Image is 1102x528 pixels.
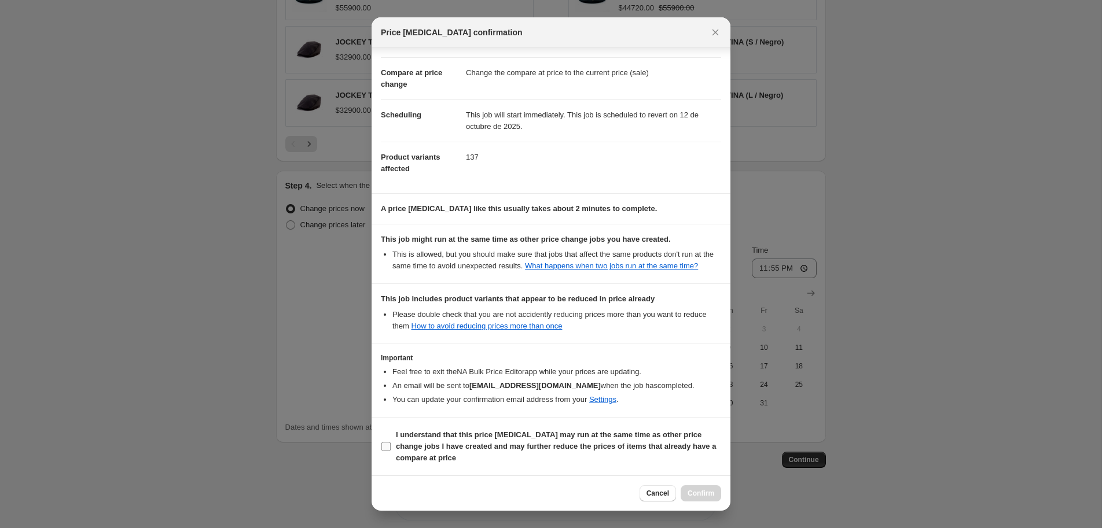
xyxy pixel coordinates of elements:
[381,110,421,119] span: Scheduling
[412,322,563,330] a: How to avoid reducing prices more than once
[466,142,721,172] dd: 137
[392,366,721,378] li: Feel free to exit the NA Bulk Price Editor app while your prices are updating.
[469,381,601,390] b: [EMAIL_ADDRESS][DOMAIN_NAME]
[381,68,442,88] span: Compare at price change
[396,430,716,462] b: I understand that this price [MEDICAL_DATA] may run at the same time as other price change jobs I...
[381,27,523,38] span: Price [MEDICAL_DATA] confirmation
[381,294,655,303] b: This job includes product variants that appear to be reduced in price already
[392,309,721,332] li: Please double check that you are not accidently reducing prices more than you want to reduce them
[640,485,676,501] button: Cancel
[392,394,721,405] li: You can update your confirmation email address from your .
[707,24,723,40] button: Close
[466,99,721,142] dd: This job will start immediately. This job is scheduled to revert on 12 de octubre de 2025.
[381,235,671,243] b: This job might run at the same time as other price change jobs you have created.
[381,204,657,213] b: A price [MEDICAL_DATA] like this usually takes about 2 minutes to complete.
[381,353,721,363] h3: Important
[392,380,721,392] li: An email will be sent to when the job has completed .
[466,57,721,88] dd: Change the compare at price to the current price (sale)
[525,261,698,270] a: What happens when two jobs run at the same time?
[589,395,616,404] a: Settings
[392,249,721,272] li: This is allowed, but you should make sure that jobs that affect the same products don ' t run at ...
[381,153,440,173] span: Product variants affected
[646,489,669,498] span: Cancel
